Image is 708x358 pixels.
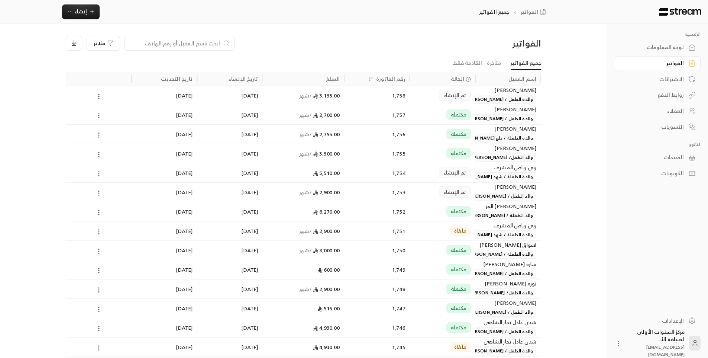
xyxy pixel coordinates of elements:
[466,288,536,297] span: والده الطفل/ [PERSON_NAME]
[267,105,340,124] div: 2,700.00
[267,125,340,144] div: 2,755.00
[326,74,340,83] div: المبلغ
[451,111,466,118] span: مكتملة
[615,31,701,37] p: الرئيسية
[267,260,340,279] div: 600.00
[444,169,466,176] span: تم الإنشاء
[136,338,193,357] div: [DATE]
[431,192,536,201] span: والد الطفل / [PERSON_NAME] [PERSON_NAME]
[136,144,193,163] div: [DATE]
[267,318,340,337] div: 4,930.00
[480,241,536,249] div: اشواق [PERSON_NAME]
[161,74,193,83] div: تاريخ التحديث
[465,346,536,355] span: والدة الطفل / [PERSON_NAME]
[521,8,549,16] a: الفواتير
[201,86,258,105] div: [DATE]
[444,188,466,196] span: تم الإنشاء
[428,37,541,49] div: الفواتير
[201,318,258,337] div: [DATE]
[267,183,340,202] div: 2,900.00
[267,163,340,182] div: 5,510.00
[615,56,701,71] a: الفواتير
[465,114,536,123] span: والدة الطفل / [PERSON_NAME]
[349,105,405,124] div: 1,757
[75,7,87,16] span: إنشاء
[201,183,258,202] div: [DATE]
[624,123,684,131] div: التسويات
[87,36,120,51] button: فلاتر
[136,318,193,337] div: [DATE]
[467,211,536,220] span: والد الطفلة / [PERSON_NAME]
[451,246,466,254] span: مكتملة
[615,88,701,102] a: روابط الدفع
[299,284,312,294] span: / شهر
[464,250,536,259] span: والدة الطفلة / [PERSON_NAME]
[451,208,466,215] span: مكتملة
[480,299,536,307] div: [PERSON_NAME]
[349,202,405,221] div: 1,752
[136,241,193,260] div: [DATE]
[454,227,466,234] span: ملغاة
[201,144,258,163] div: [DATE]
[624,317,684,325] div: الإعدادات
[201,299,258,318] div: [DATE]
[267,86,340,105] div: 3,135.00
[451,266,466,273] span: مكتملة
[624,154,684,161] div: المنتجات
[201,279,258,298] div: [DATE]
[349,318,405,337] div: 1,746
[267,299,340,318] div: 515.00
[624,60,684,67] div: الفواتير
[136,202,193,221] div: [DATE]
[136,279,193,298] div: [DATE]
[624,91,684,99] div: روابط الدفع
[267,338,340,357] div: 4,930.00
[615,72,701,86] a: الاشتراكات
[454,343,466,351] span: ملغاة
[349,338,405,357] div: 1,745
[465,269,536,278] span: والدة الطفل / [PERSON_NAME]
[627,328,685,358] div: مركز السنوات الأولى لضيافة الأ...
[615,40,701,55] a: لوحة المعلومات
[349,125,405,144] div: 1,756
[615,313,701,328] a: الإعدادات
[480,144,536,152] div: [PERSON_NAME]
[469,153,536,162] span: والد الطفل/ [PERSON_NAME]
[349,241,405,260] div: 1,750
[267,279,340,298] div: 2,900.00
[349,221,405,240] div: 1,751
[299,130,312,139] span: / شهر
[453,57,482,70] a: القادمة فقط
[624,44,684,51] div: لوحة المعلومات
[480,221,536,230] div: ربى رياض المشرف
[465,95,536,104] span: والدة الطفل / [PERSON_NAME]
[136,299,193,318] div: [DATE]
[349,183,405,202] div: 1,753
[480,260,536,268] div: ساره [PERSON_NAME]
[624,170,684,177] div: الكوبونات
[349,86,405,105] div: 1,758
[426,308,536,317] span: والد الطفل / [PERSON_NAME] بن [PERSON_NAME]
[659,8,702,16] img: Logo
[299,149,312,158] span: / شهر
[624,107,684,115] div: العملاء
[299,91,312,100] span: / شهر
[451,304,466,312] span: مكتملة
[349,163,405,182] div: 1,754
[349,144,405,163] div: 1,755
[480,125,536,133] div: [PERSON_NAME]
[487,57,501,70] a: متأخرة
[451,150,466,157] span: مكتملة
[201,241,258,260] div: [DATE]
[615,119,701,134] a: التسويات
[267,221,340,240] div: 2,900.00
[366,74,375,83] button: Sort
[451,130,466,138] span: مكتملة
[136,105,193,124] div: [DATE]
[136,86,193,105] div: [DATE]
[299,188,312,197] span: / شهر
[267,144,340,163] div: 3,300.00
[299,246,312,255] span: / شهر
[615,141,701,147] p: كتالوج
[136,221,193,240] div: [DATE]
